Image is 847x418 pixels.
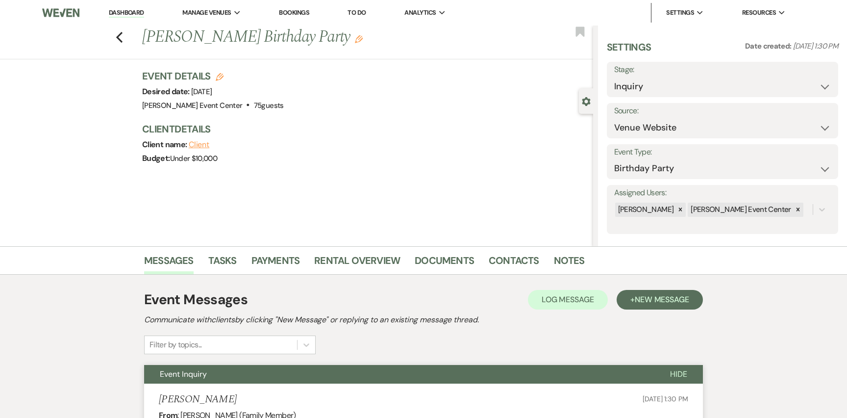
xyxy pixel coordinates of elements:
button: Client [189,141,210,149]
label: Event Type: [614,145,831,159]
label: Source: [614,104,831,118]
span: Desired date: [142,86,191,97]
button: Close lead details [582,96,591,105]
button: Log Message [528,290,608,310]
span: Log Message [542,294,594,305]
h3: Client Details [142,122,583,136]
h3: Event Details [142,69,284,83]
div: Filter by topics... [149,339,202,351]
button: Edit [355,34,363,43]
span: Resources [742,8,776,18]
a: Rental Overview [314,253,400,274]
h1: [PERSON_NAME] Birthday Party [142,26,499,49]
span: Under $10,000 [170,154,218,163]
h2: Communicate with clients by clicking "New Message" or replying to an existing message thread. [144,314,703,326]
span: Manage Venues [182,8,231,18]
label: Stage: [614,63,831,77]
div: [PERSON_NAME] Event Center [688,203,792,217]
a: Tasks [208,253,237,274]
span: Analytics [404,8,436,18]
span: [DATE] 1:30 PM [793,41,838,51]
label: Assigned Users: [614,186,831,200]
button: +New Message [617,290,703,310]
h1: Event Messages [144,289,248,310]
img: Weven Logo [42,2,79,23]
span: Hide [670,369,687,379]
a: Notes [554,253,585,274]
span: 75 guests [254,101,284,110]
h3: Settings [607,40,651,62]
span: [DATE] 1:30 PM [643,394,688,403]
a: Payments [251,253,300,274]
h5: [PERSON_NAME] [159,393,237,406]
a: Dashboard [109,8,144,18]
span: Client name: [142,139,189,150]
span: Date created: [745,41,793,51]
button: Hide [654,365,703,384]
span: Settings [666,8,694,18]
div: [PERSON_NAME] [615,203,675,217]
span: [PERSON_NAME] Event Center [142,101,242,110]
a: To Do [348,8,366,17]
a: Documents [415,253,474,274]
button: Event Inquiry [144,365,654,384]
span: Budget: [142,153,170,163]
a: Contacts [489,253,539,274]
span: New Message [635,294,689,305]
span: Event Inquiry [160,369,207,379]
a: Messages [144,253,194,274]
span: [DATE] [191,87,212,97]
a: Bookings [279,8,309,17]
